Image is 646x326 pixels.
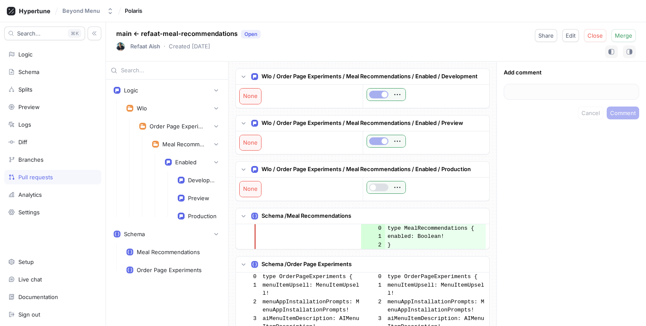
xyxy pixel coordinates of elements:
td: enabled: Boolean! [385,232,486,241]
p: Wlo / Order Page Experiments / Meal Recommendations / Enabled / Production [261,165,471,174]
div: Analytics [18,191,42,198]
div: Schema [124,231,145,237]
p: ‧ [164,42,165,51]
div: None [240,89,261,104]
td: } [385,241,486,249]
p: Schema / Order Page Experiments [261,260,352,269]
div: Branches [18,156,44,163]
div: Documentation [18,293,58,300]
div: Open [244,30,257,38]
p: Refaat Aish [130,42,160,51]
span: Polaris [125,8,142,14]
div: Beyond Menu [62,7,100,15]
td: menuItemUpsell: MenuItemUpsell! [385,281,486,298]
div: Splits [18,86,32,93]
div: Order Page Experiments [137,267,202,273]
td: 2 [361,241,385,249]
td: 1 [236,281,260,298]
span: Cancel [581,110,600,116]
span: Edit [566,33,576,38]
p: Created [DATE] [169,42,210,51]
div: Logic [18,51,32,58]
div: Wlo [137,105,147,112]
input: Search... [121,66,223,75]
div: Settings [18,209,40,216]
button: Merge [611,29,636,42]
td: 1 [361,281,385,298]
div: Sign out [18,311,40,318]
td: menuItemUpsell: MenuItemUpsell! [260,281,361,298]
button: Edit [562,29,579,42]
td: menuAppInstallationPrompts: MenuAppInstallationPrompts! [260,298,361,314]
div: Meal Recommendations [137,249,200,255]
div: Development [188,177,217,184]
td: 0 [236,273,260,281]
a: Documentation [4,290,101,304]
td: 1 [361,232,385,241]
p: Wlo / Order Page Experiments / Meal Recommendations / Enabled / Preview [261,119,463,127]
span: Merge [615,33,632,38]
td: menuAppInstallationPrompts: MenuAppInstallationPrompts! [385,298,486,314]
div: Preview [188,195,209,202]
button: Share [535,29,557,42]
div: Logic [124,87,138,94]
div: Diff [18,139,27,145]
p: Schema / Meal Recommendations [261,212,351,220]
div: Production [188,213,217,219]
span: Share [538,33,554,38]
button: Comment [607,107,639,119]
span: Close [587,33,603,38]
td: type MealRecommendations { [385,224,486,233]
div: None [240,135,261,151]
div: Live chat [18,276,42,283]
p: Add comment [504,68,639,77]
button: Search...K [4,27,85,40]
td: 0 [361,273,385,281]
div: Enabled [175,159,197,166]
td: type OrderPageExperiments { [260,273,361,281]
td: 2 [236,298,260,314]
button: Cancel [578,107,603,119]
span: Search... [17,31,41,36]
button: Close [584,29,606,42]
td: 2 [361,298,385,314]
div: K [68,29,81,38]
div: Pull requests [18,174,53,181]
div: Preview [18,104,40,110]
div: Schema [18,68,39,75]
p: Wlo / Order Page Experiments / Meal Recommendations / Enabled / Development [261,72,478,81]
td: 0 [361,224,385,233]
div: None [240,181,261,197]
div: Logs [18,121,31,128]
div: Setup [18,258,34,265]
span: Comment [610,110,636,116]
p: main ← refaat-meal-recommendations [116,29,261,39]
img: User [116,42,125,51]
td: type OrderPageExperiments { [385,273,486,281]
div: Meal Recommendations [162,141,205,148]
div: Order Page Experiments [150,123,205,130]
button: Beyond Menu [59,4,117,18]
